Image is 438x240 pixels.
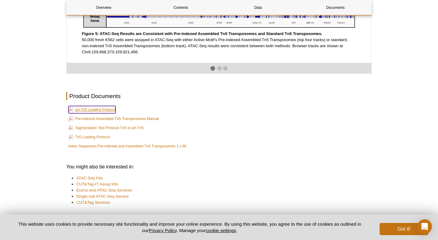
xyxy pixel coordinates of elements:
[66,92,372,100] h2: Product Documents
[149,228,177,233] a: Privacy Policy
[417,219,432,234] div: Open Intercom Messenger
[144,0,218,15] a: Contents
[68,124,144,132] a: Tagmentation Test Protocol Tn5 or pA-Tn5
[82,31,356,55] p: 50,000 fresh K562 cells were assayed in ATAC-Seq with either Active Motif’s Pre-indexed Assembled...
[68,133,110,141] a: Tn5 Loading Protocol
[76,187,132,193] a: End-to-end ATAC-Seq Services
[76,175,103,181] a: ATAC-Seq Kits
[206,228,236,233] button: cookie settings
[298,0,372,15] a: Documents
[10,221,370,234] p: This website uses cookies to provide necessary site functionality and improve your online experie...
[67,0,141,15] a: Overview
[76,199,110,206] a: CUT&Tag Services
[82,31,322,36] strong: Figure 5: ATAC-Seq Results are Consistent with Pre-indexed Assembled Tn5 Transposomes and Standar...
[66,163,372,171] h3: You might also be interested in:
[68,115,159,122] a: Pre-indexed Assembled Tn5 Transposomes Manual
[68,106,116,113] a: pA-Tn5 Loading Protocol
[76,181,118,187] a: CUT&Tag-IT Assay Kits
[380,223,428,235] button: Got it!
[68,143,186,149] a: Index Sequences Pre-indexed and Assembled Tn5 Transposomes 1 x 96
[76,193,129,199] a: Single-cell ATAC-Seq Service
[221,0,295,15] a: Data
